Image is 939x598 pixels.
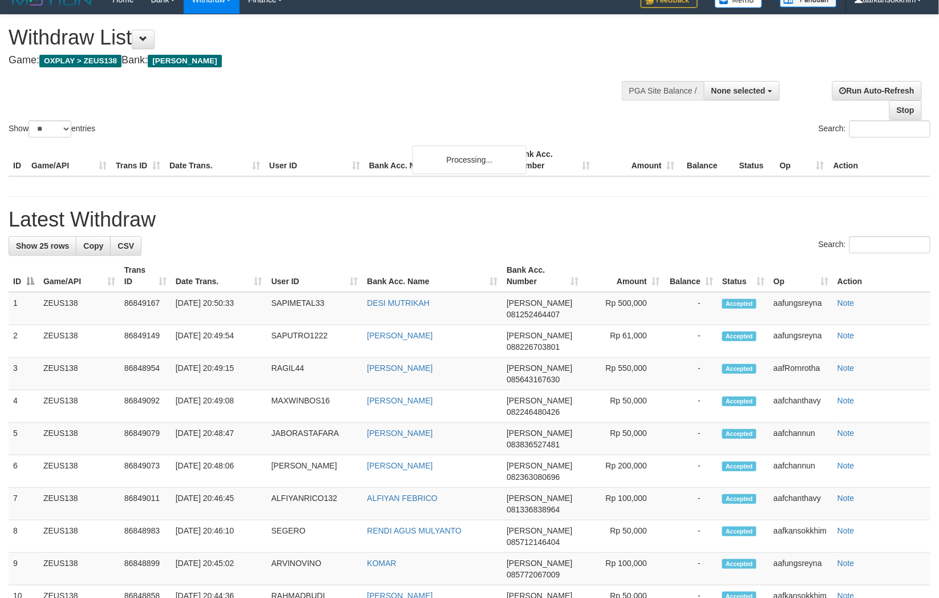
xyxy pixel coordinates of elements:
[171,455,267,488] td: [DATE] 20:48:06
[583,488,664,520] td: Rp 100,000
[16,241,69,250] span: Show 25 rows
[9,120,95,138] label: Show entries
[664,455,718,488] td: -
[769,520,833,553] td: aafkansokkhim
[510,144,594,176] th: Bank Acc. Number
[722,429,756,439] span: Accepted
[664,325,718,358] td: -
[171,292,267,325] td: [DATE] 20:50:33
[365,144,510,176] th: Bank Acc. Name
[583,358,664,390] td: Rp 550,000
[39,423,120,455] td: ZEUS138
[267,455,363,488] td: [PERSON_NAME]
[120,455,171,488] td: 86849073
[171,520,267,553] td: [DATE] 20:46:10
[507,310,560,319] span: Copy 081252464407 to clipboard
[769,260,833,292] th: Op: activate to sort column ascending
[507,559,572,568] span: [PERSON_NAME]
[664,553,718,585] td: -
[367,494,438,503] a: ALFIYAN FEBRICO
[583,390,664,423] td: Rp 50,000
[9,236,76,256] a: Show 25 rows
[507,505,560,514] span: Copy 081336838964 to clipboard
[507,570,560,579] span: Copy 085772067009 to clipboard
[769,488,833,520] td: aafchanthavy
[849,120,930,138] input: Search:
[171,553,267,585] td: [DATE] 20:45:02
[664,390,718,423] td: -
[39,260,120,292] th: Game/API: activate to sort column ascending
[837,396,855,405] a: Note
[9,144,27,176] th: ID
[722,494,756,504] span: Accepted
[120,260,171,292] th: Trans ID: activate to sort column ascending
[120,292,171,325] td: 86849167
[819,120,930,138] label: Search:
[735,144,775,176] th: Status
[718,260,769,292] th: Status: activate to sort column ascending
[507,538,560,547] span: Copy 085712146404 to clipboard
[704,81,780,100] button: None selected
[171,358,267,390] td: [DATE] 20:49:15
[9,26,614,49] h1: Withdraw List
[9,390,39,423] td: 4
[76,236,111,256] a: Copy
[267,423,363,455] td: JABORASTAFARA
[39,390,120,423] td: ZEUS138
[837,559,855,568] a: Note
[367,461,433,470] a: [PERSON_NAME]
[832,81,922,100] a: Run Auto-Refresh
[583,260,664,292] th: Amount: activate to sort column ascending
[769,553,833,585] td: aafungsreyna
[120,520,171,553] td: 86848983
[622,81,704,100] div: PGA Site Balance /
[9,292,39,325] td: 1
[367,331,433,340] a: [PERSON_NAME]
[39,455,120,488] td: ZEUS138
[502,260,583,292] th: Bank Acc. Number: activate to sort column ascending
[363,260,503,292] th: Bank Acc. Name: activate to sort column ascending
[819,236,930,253] label: Search:
[120,488,171,520] td: 86849011
[267,520,363,553] td: SEGERO
[837,429,855,438] a: Note
[769,358,833,390] td: aafRornrotha
[837,526,855,535] a: Note
[367,363,433,373] a: [PERSON_NAME]
[837,494,855,503] a: Note
[722,397,756,406] span: Accepted
[9,358,39,390] td: 3
[39,358,120,390] td: ZEUS138
[775,144,829,176] th: Op
[829,144,930,176] th: Action
[9,520,39,553] td: 8
[9,423,39,455] td: 5
[29,120,71,138] select: Showentries
[837,461,855,470] a: Note
[39,55,122,67] span: OXPLAY > ZEUS138
[267,325,363,358] td: SAPUTRO1222
[9,553,39,585] td: 9
[664,488,718,520] td: -
[769,423,833,455] td: aafchannun
[39,292,120,325] td: ZEUS138
[171,488,267,520] td: [DATE] 20:46:45
[120,553,171,585] td: 86848899
[367,559,396,568] a: KOMAR
[507,298,572,308] span: [PERSON_NAME]
[507,472,560,482] span: Copy 082363080696 to clipboard
[722,527,756,536] span: Accepted
[265,144,365,176] th: User ID
[507,526,572,535] span: [PERSON_NAME]
[769,390,833,423] td: aafchanthavy
[583,325,664,358] td: Rp 61,000
[39,488,120,520] td: ZEUS138
[267,292,363,325] td: SAPIMETAL33
[507,494,572,503] span: [PERSON_NAME]
[664,423,718,455] td: -
[171,423,267,455] td: [DATE] 20:48:47
[267,390,363,423] td: MAXWINBOS16
[849,236,930,253] input: Search:
[837,298,855,308] a: Note
[833,260,930,292] th: Action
